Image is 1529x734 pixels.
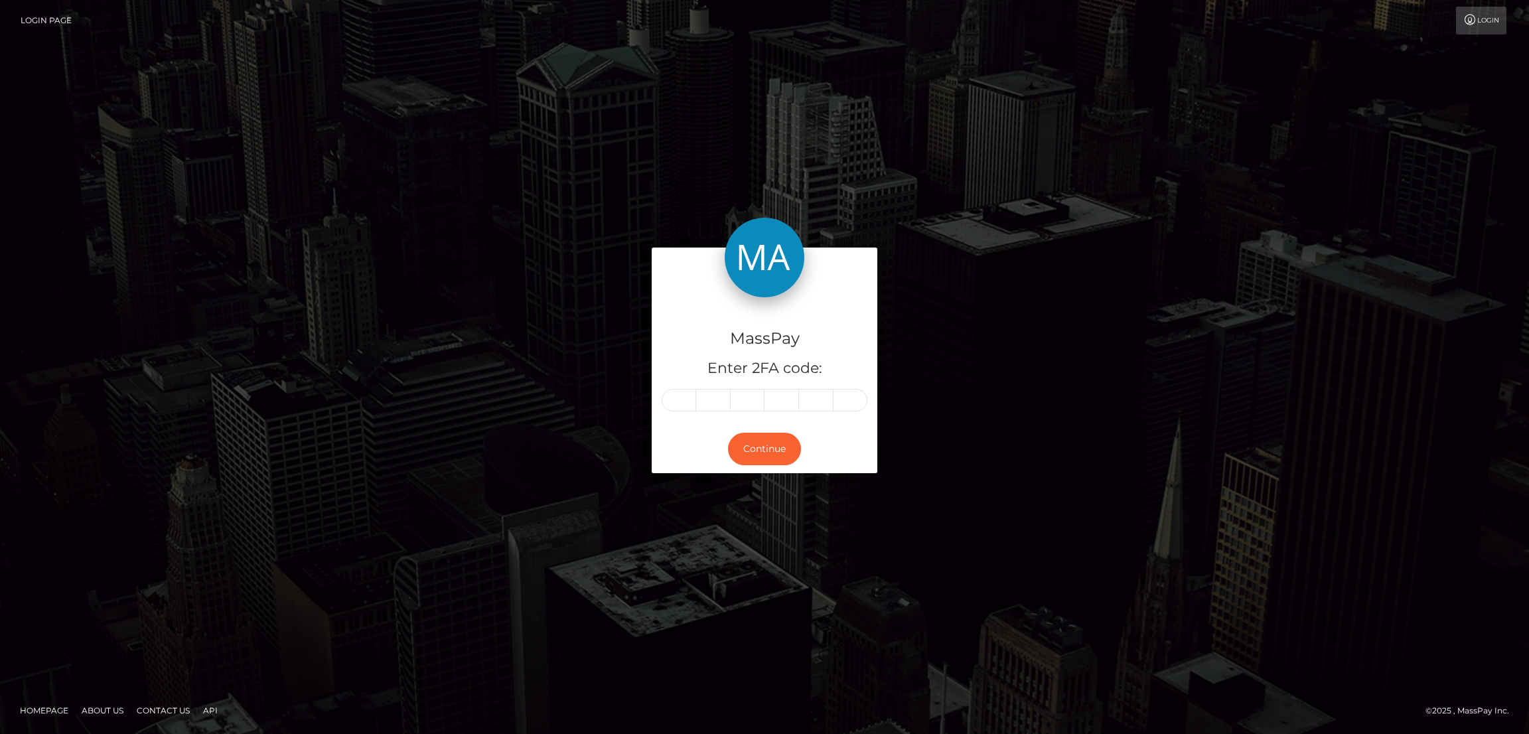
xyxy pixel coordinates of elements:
a: Login [1456,7,1506,35]
a: Homepage [15,700,74,721]
a: Login Page [21,7,72,35]
a: About Us [76,700,129,721]
h5: Enter 2FA code: [662,358,867,379]
a: Contact Us [131,700,195,721]
h4: MassPay [662,327,867,350]
button: Continue [728,433,801,465]
div: © 2025 , MassPay Inc. [1425,703,1519,718]
a: API [198,700,223,721]
img: MassPay [725,218,804,297]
